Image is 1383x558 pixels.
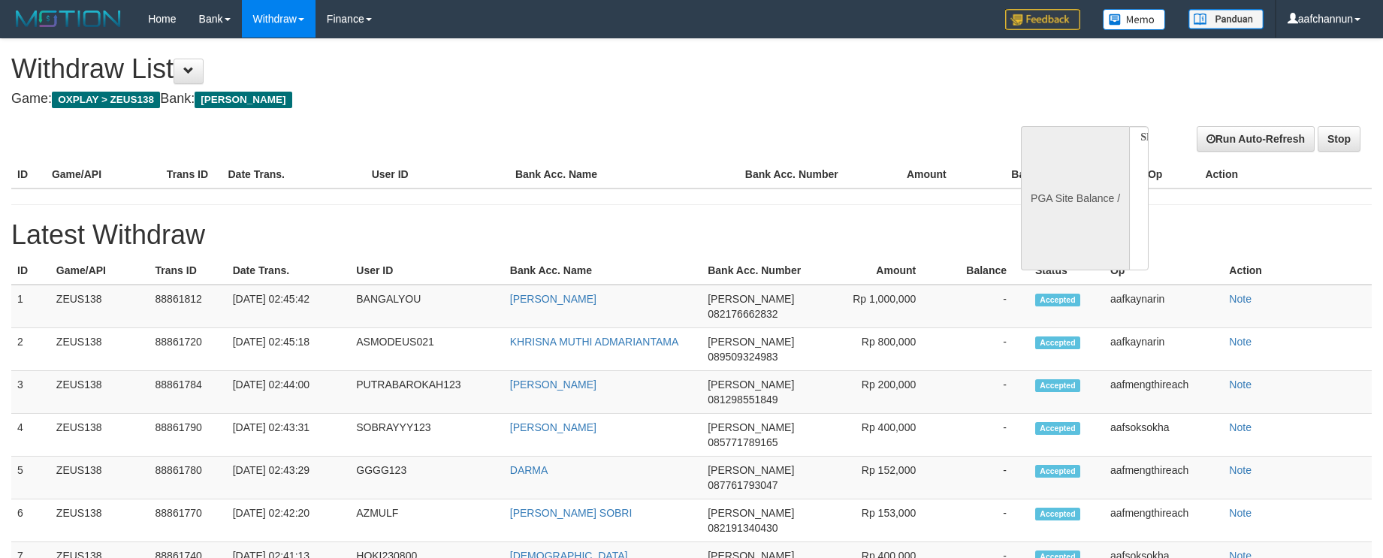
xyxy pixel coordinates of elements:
td: [DATE] 02:45:18 [227,328,351,371]
th: Bank Acc. Number [702,257,832,285]
td: aafmengthireach [1104,371,1223,414]
td: ZEUS138 [50,457,149,499]
td: 2 [11,328,50,371]
span: [PERSON_NAME] [195,92,291,108]
span: [PERSON_NAME] [708,464,794,476]
th: Balance [938,257,1029,285]
td: Rp 800,000 [832,328,938,371]
td: aafkaynarin [1104,328,1223,371]
td: aafmengthireach [1104,499,1223,542]
td: 88861784 [149,371,227,414]
td: aafmengthireach [1104,457,1223,499]
td: aafsoksokha [1104,414,1223,457]
th: Op [1104,257,1223,285]
a: DARMA [510,464,548,476]
img: panduan.png [1188,9,1264,29]
th: Op [1142,161,1199,189]
th: Bank Acc. Name [509,161,739,189]
a: Note [1229,379,1252,391]
th: ID [11,257,50,285]
a: [PERSON_NAME] [510,379,596,391]
td: ZEUS138 [50,328,149,371]
th: Balance [969,161,1074,189]
a: Note [1229,464,1252,476]
span: 087761793047 [708,479,778,491]
td: 88861780 [149,457,227,499]
span: OXPLAY > ZEUS138 [52,92,160,108]
a: [PERSON_NAME] [510,293,596,305]
td: 3 [11,371,50,414]
a: Note [1229,507,1252,519]
td: 88861812 [149,285,227,328]
td: BANGALYOU [350,285,504,328]
td: [DATE] 02:45:42 [227,285,351,328]
span: 082176662832 [708,308,778,320]
td: - [938,414,1029,457]
a: Note [1229,336,1252,348]
td: ZEUS138 [50,285,149,328]
td: Rp 400,000 [832,414,938,457]
a: [PERSON_NAME] SOBRI [510,507,633,519]
td: Rp 1,000,000 [832,285,938,328]
td: 88861790 [149,414,227,457]
td: - [938,457,1029,499]
td: 4 [11,414,50,457]
td: aafkaynarin [1104,285,1223,328]
td: Rp 152,000 [832,457,938,499]
td: 88861720 [149,328,227,371]
span: 082191340430 [708,522,778,534]
td: - [938,285,1029,328]
th: Amount [832,257,938,285]
th: Status [1029,257,1104,285]
a: [PERSON_NAME] [510,421,596,433]
a: Run Auto-Refresh [1197,126,1315,152]
img: Button%20Memo.svg [1103,9,1166,30]
td: - [938,371,1029,414]
h4: Game: Bank: [11,92,907,107]
th: Trans ID [161,161,222,189]
span: [PERSON_NAME] [708,507,794,519]
img: MOTION_logo.png [11,8,125,30]
td: - [938,499,1029,542]
th: User ID [366,161,509,189]
td: ZEUS138 [50,414,149,457]
td: Rp 153,000 [832,499,938,542]
span: Accepted [1035,294,1080,306]
span: Accepted [1035,508,1080,520]
td: [DATE] 02:43:29 [227,457,351,499]
td: ZEUS138 [50,499,149,542]
th: Date Trans. [227,257,351,285]
th: Amount [854,161,969,189]
a: KHRISNA MUTHI ADMARIANTAMA [510,336,679,348]
td: [DATE] 02:44:00 [227,371,351,414]
th: Game/API [50,257,149,285]
th: Game/API [46,161,161,189]
span: [PERSON_NAME] [708,421,794,433]
td: [DATE] 02:42:20 [227,499,351,542]
span: Accepted [1035,422,1080,435]
h1: Withdraw List [11,54,907,84]
span: Accepted [1035,336,1080,349]
td: SOBRAYYY123 [350,414,504,457]
span: [PERSON_NAME] [708,379,794,391]
td: ZEUS138 [50,371,149,414]
td: 88861770 [149,499,227,542]
th: Bank Acc. Number [739,161,854,189]
h1: Latest Withdraw [11,220,1372,250]
td: - [938,328,1029,371]
td: ASMODEUS021 [350,328,504,371]
span: 085771789165 [708,436,778,448]
td: 1 [11,285,50,328]
td: AZMULF [350,499,504,542]
div: PGA Site Balance / [1021,126,1129,270]
th: Bank Acc. Name [504,257,702,285]
span: [PERSON_NAME] [708,336,794,348]
td: PUTRABAROKAH123 [350,371,504,414]
td: 5 [11,457,50,499]
th: ID [11,161,46,189]
th: Action [1199,161,1372,189]
td: GGGG123 [350,457,504,499]
th: Action [1223,257,1372,285]
a: Note [1229,293,1252,305]
a: Note [1229,421,1252,433]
